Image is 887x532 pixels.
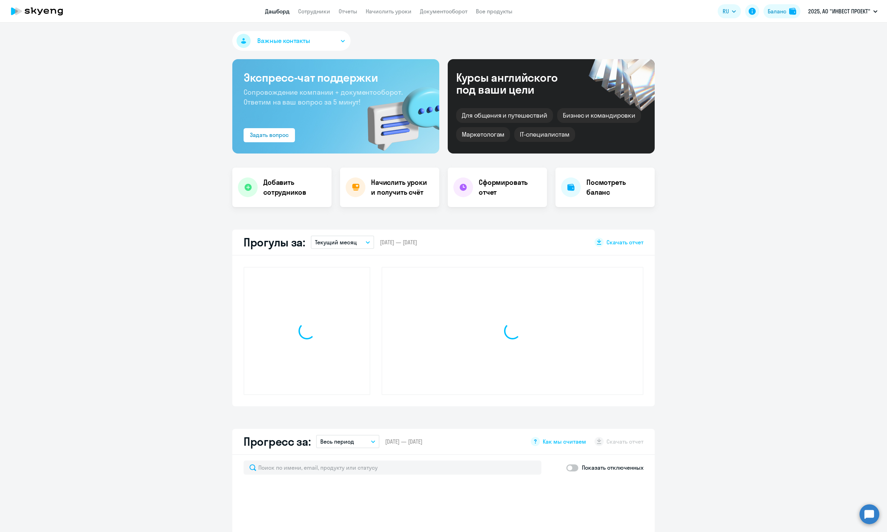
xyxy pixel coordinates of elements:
div: Баланс [768,7,786,15]
a: Отчеты [339,8,357,15]
a: Документооборот [420,8,467,15]
button: Текущий месяц [311,236,374,249]
button: 2025, АО "ИНВЕСТ ПРОЕКТ" [805,3,881,20]
h4: Сформировать отчет [479,177,541,197]
div: Бизнес и командировки [557,108,641,123]
h4: Начислить уроки и получить счёт [371,177,432,197]
div: IT-специалистам [514,127,575,142]
a: Все продукты [476,8,512,15]
a: Дашборд [265,8,290,15]
span: Сопровождение компании + документооборот. Ответим на ваш вопрос за 5 минут! [244,88,403,106]
button: Весь период [316,435,379,448]
p: Показать отключенных [582,463,643,472]
a: Начислить уроки [366,8,411,15]
span: [DATE] — [DATE] [385,438,422,445]
span: Важные контакты [257,36,310,45]
span: RU [723,7,729,15]
h4: Добавить сотрудников [263,177,326,197]
p: Текущий месяц [315,238,357,246]
button: Балансbalance [763,4,800,18]
h2: Прогулы за: [244,235,305,249]
p: Весь период [320,437,354,446]
h3: Экспресс-чат поддержки [244,70,428,85]
h4: Посмотреть баланс [586,177,649,197]
input: Поиск по имени, email, продукту или статусу [244,461,541,475]
div: Для общения и путешествий [456,108,553,123]
div: Маркетологам [456,127,510,142]
span: Как мы считаем [543,438,586,445]
button: Задать вопрос [244,128,295,142]
div: Курсы английского под ваши цели [456,71,577,95]
a: Сотрудники [298,8,330,15]
span: Скачать отчет [606,238,643,246]
img: bg-img [357,74,439,154]
button: Важные контакты [232,31,351,51]
div: Задать вопрос [250,131,289,139]
span: [DATE] — [DATE] [380,238,417,246]
h2: Прогресс за: [244,434,310,449]
button: RU [718,4,741,18]
p: 2025, АО "ИНВЕСТ ПРОЕКТ" [808,7,870,15]
img: balance [789,8,796,15]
